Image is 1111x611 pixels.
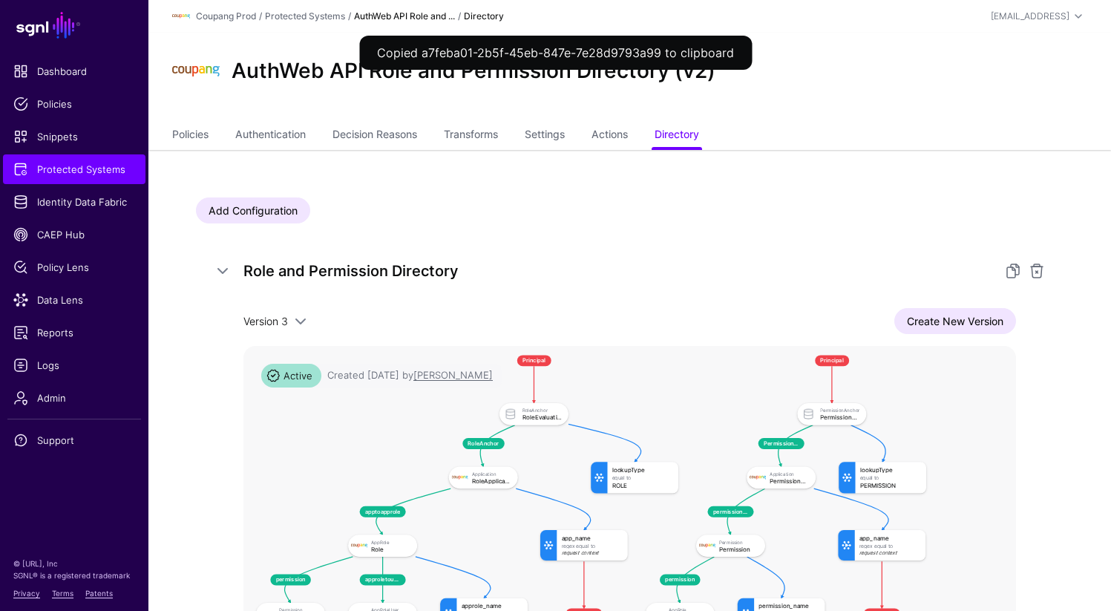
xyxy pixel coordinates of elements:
a: Dashboard [3,56,145,86]
div: ROLE [612,483,674,489]
a: SGNL [9,9,140,42]
a: Add Configuration [196,197,310,223]
div: app_name [562,535,623,541]
a: Reports [3,318,145,347]
a: Coupang Prod [196,10,256,22]
span: Policies [13,97,135,111]
strong: Directory [464,10,504,22]
img: svg+xml;base64,PHN2ZyBpZD0iTG9nbyIgeG1sbnM9Imh0dHA6Ly93d3cudzMub3JnLzIwMDAvc3ZnIiB3aWR0aD0iMTIxLj... [750,469,766,486]
app-identifier: [PERSON_NAME] [413,369,493,381]
div: / [345,10,354,23]
div: Permission [719,539,758,544]
div: permission_name [758,603,820,610]
span: Protected Systems [13,162,135,177]
div: / [455,10,464,23]
a: Protected Systems [3,154,145,184]
div: Equal To [860,475,922,480]
div: Request Context [859,550,921,555]
span: Policy Lens [13,260,135,275]
div: approle_name [462,603,523,610]
span: CAEP Hub [13,227,135,242]
div: RoleEvaluation [522,414,562,421]
span: approletouser [360,575,406,586]
div: Application [770,471,809,477]
a: Patents [85,589,113,598]
a: Identity Data Fabric [3,187,145,217]
div: Application [472,471,511,477]
div: Regex Equal To [562,543,623,548]
span: permission [660,575,701,586]
span: Reports [13,325,135,340]
p: © [URL], Inc [13,558,135,569]
div: Created [DATE] by [327,368,493,383]
a: Create New Version [894,308,1016,334]
div: lookupType [612,466,674,473]
a: Admin [3,383,145,413]
a: Protected Systems [265,10,345,22]
span: Support [13,433,135,448]
div: PermissionApplication [770,477,809,484]
a: CAEP Hub [3,220,145,249]
img: svg+xml;base64,PHN2ZyBpZD0iTG9nbyIgeG1sbnM9Imh0dHA6Ly93d3cudzMub3JnLzIwMDAvc3ZnIiB3aWR0aD0iMTIxLj... [351,538,367,554]
img: svg+xml;base64,PHN2ZyBpZD0iTG9nbyIgeG1sbnM9Imh0dHA6Ly93d3cudzMub3JnLzIwMDAvc3ZnIiB3aWR0aD0iMTIxLj... [172,7,190,25]
span: Identity Data Fabric [13,195,135,209]
a: Terms [52,589,73,598]
div: Request Context [562,550,623,555]
span: Principal [815,355,849,366]
span: Logs [13,358,135,373]
span: permission [270,575,311,586]
a: Actions [591,122,628,150]
div: [EMAIL_ADDRESS] [991,10,1069,23]
span: apptoapprole [360,506,406,517]
a: Snippets [3,122,145,151]
div: RoleApplication [472,477,511,484]
div: app_name [859,535,921,541]
p: SGNL® is a registered trademark [13,569,135,581]
a: Policies [172,122,209,150]
div: lookupType [860,466,922,473]
span: Dashboard [13,64,135,79]
div: PermissionAnchor [820,408,859,413]
span: Active [261,364,321,388]
a: Policy Lens [3,252,145,282]
h5: Role and Permission Directory [243,259,986,283]
div: PermissionEvaluation [820,414,859,421]
a: Authentication [235,122,306,150]
span: RoleAnchor [462,438,504,449]
span: Data Lens [13,293,135,307]
span: Snippets [13,129,135,144]
strong: AuthWeb API Role and ... [354,10,455,22]
div: Copied a7feba01-2b5f-45eb-847e-7e28d9793a99 to clipboard [359,36,752,70]
a: Directory [655,122,699,150]
a: Transforms [444,122,498,150]
span: Version 3 [243,315,288,327]
div: Permission [719,546,758,552]
span: Principal [517,355,551,366]
div: Role [371,546,410,552]
div: Regex Equal To [859,543,921,548]
div: PERMISSION [860,483,922,489]
div: Equal To [612,475,674,480]
img: svg+xml;base64,PHN2ZyBpZD0iTG9nbyIgeG1sbnM9Imh0dHA6Ly93d3cudzMub3JnLzIwMDAvc3ZnIiB3aWR0aD0iMTIxLj... [699,538,715,554]
div: RoleAnchor [522,408,562,413]
img: svg+xml;base64,PD94bWwgdmVyc2lvbj0iMS4wIiBlbmNvZGluZz0iVVRGLTgiIHN0YW5kYWxvbmU9Im5vIj8+CjwhLS0gQ3... [172,48,220,95]
a: Settings [525,122,565,150]
span: permissiontoapplication [708,506,754,517]
span: Admin [13,391,135,405]
h2: AuthWeb API Role and Permission Directory (v2) [232,59,715,84]
a: Privacy [13,589,40,598]
a: Decision Reasons [332,122,417,150]
a: Logs [3,350,145,380]
span: PermissionAnchor [758,438,804,449]
a: Policies [3,89,145,119]
div: / [256,10,265,23]
div: AppRole [371,539,410,544]
a: Data Lens [3,285,145,315]
img: svg+xml;base64,PHN2ZyBpZD0iTG9nbyIgeG1sbnM9Imh0dHA6Ly93d3cudzMub3JnLzIwMDAvc3ZnIiB3aWR0aD0iMTIxLj... [451,469,468,486]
